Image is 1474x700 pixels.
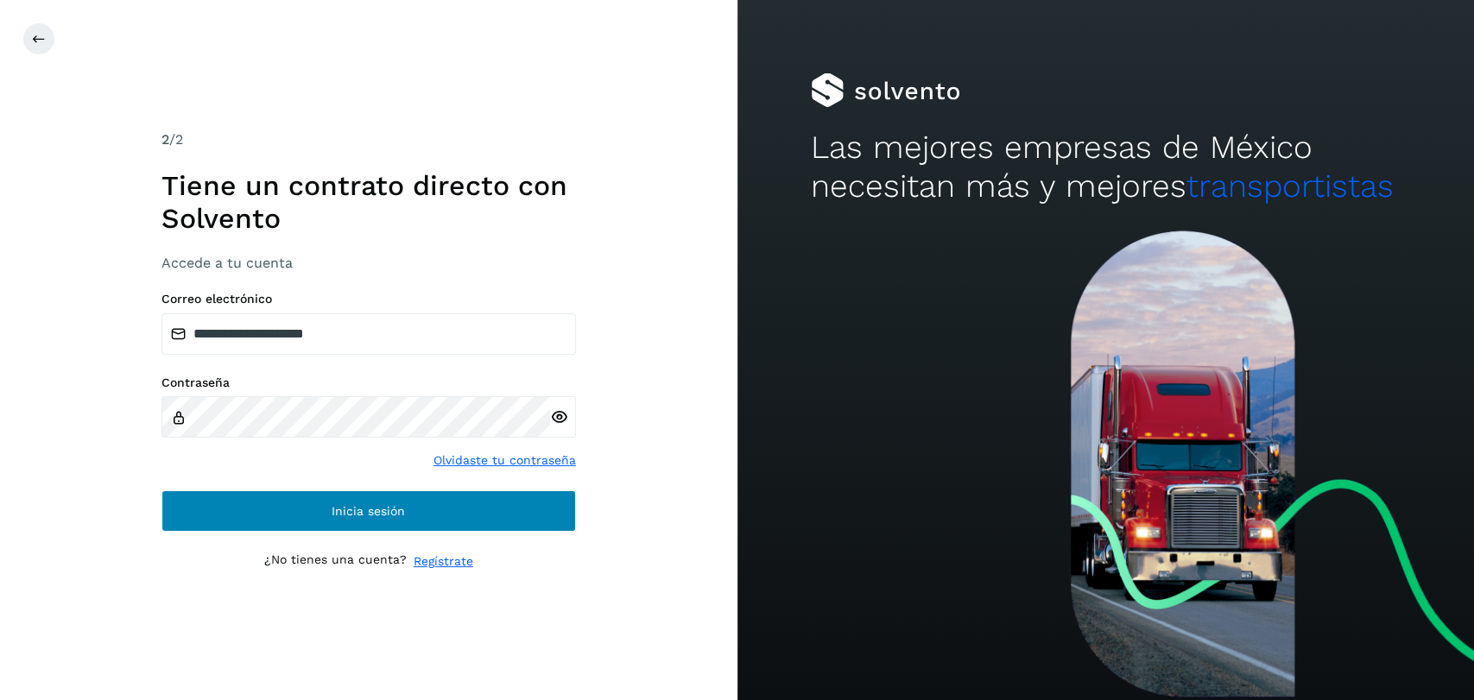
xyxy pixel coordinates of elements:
[161,169,576,236] h1: Tiene un contrato directo con Solvento
[414,552,473,571] a: Regístrate
[161,375,576,390] label: Contraseña
[161,129,576,150] div: /2
[1186,167,1394,205] span: transportistas
[332,505,405,517] span: Inicia sesión
[811,129,1401,205] h2: Las mejores empresas de México necesitan más y mejores
[161,255,576,271] h3: Accede a tu cuenta
[433,451,576,470] a: Olvidaste tu contraseña
[161,131,169,148] span: 2
[264,552,407,571] p: ¿No tienes una cuenta?
[161,490,576,532] button: Inicia sesión
[161,292,576,306] label: Correo electrónico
